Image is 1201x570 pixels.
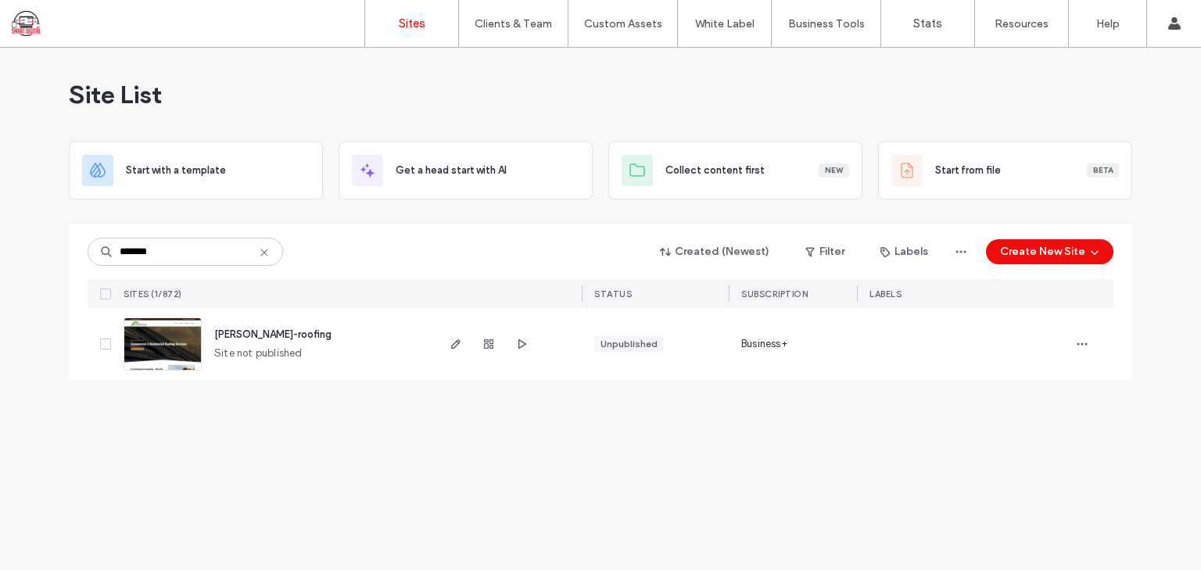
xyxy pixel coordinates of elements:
[69,79,162,110] span: Site List
[995,17,1049,30] label: Resources
[584,17,662,30] label: Custom Assets
[475,17,552,30] label: Clients & Team
[214,346,303,361] span: Site not published
[878,142,1132,199] div: Start from fileBeta
[126,163,226,178] span: Start with a template
[399,16,425,30] label: Sites
[695,17,755,30] label: White Label
[214,328,332,340] a: [PERSON_NAME]-roofing
[396,163,507,178] span: Get a head start with AI
[1087,163,1119,177] div: Beta
[986,239,1113,264] button: Create New Site
[124,289,182,299] span: SITES (1/872)
[1096,17,1120,30] label: Help
[647,239,783,264] button: Created (Newest)
[594,289,632,299] span: STATUS
[608,142,862,199] div: Collect content firstNew
[788,17,865,30] label: Business Tools
[741,289,808,299] span: SUBSCRIPTION
[665,163,765,178] span: Collect content first
[339,142,593,199] div: Get a head start with AI
[741,336,787,352] span: Business+
[869,289,902,299] span: LABELS
[935,163,1001,178] span: Start from file
[69,142,323,199] div: Start with a template
[819,163,849,177] div: New
[866,239,942,264] button: Labels
[600,337,658,351] div: Unpublished
[790,239,860,264] button: Filter
[913,16,942,30] label: Stats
